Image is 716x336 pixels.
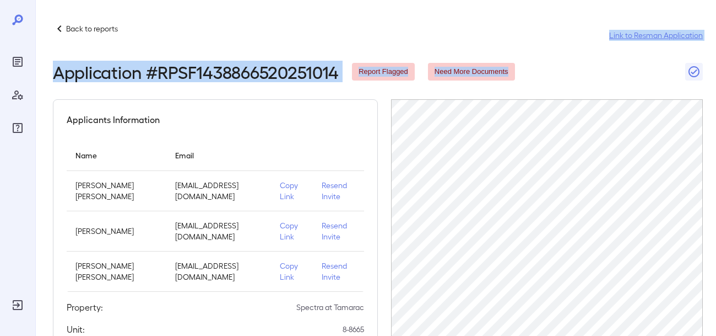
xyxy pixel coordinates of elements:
p: Copy Link [280,180,304,202]
table: simple table [67,140,364,292]
p: [PERSON_NAME] [PERSON_NAME] [75,260,158,282]
div: Log Out [9,296,26,314]
p: [EMAIL_ADDRESS][DOMAIN_NAME] [175,180,262,202]
th: Name [67,140,166,171]
h5: Unit: [67,323,85,336]
p: [PERSON_NAME] [75,226,158,237]
p: Resend Invite [322,260,355,282]
p: Resend Invite [322,180,355,202]
div: Reports [9,53,26,71]
p: [EMAIL_ADDRESS][DOMAIN_NAME] [175,260,262,282]
p: Copy Link [280,220,304,242]
th: Email [166,140,271,171]
p: Resend Invite [322,220,355,242]
div: Manage Users [9,86,26,104]
button: Close Report [685,63,703,81]
p: Copy Link [280,260,304,282]
p: Back to reports [66,23,118,34]
p: 8-8665 [343,324,364,335]
a: Link to Resman Application [609,30,703,41]
h5: Property: [67,301,103,314]
div: FAQ [9,119,26,137]
span: Report Flagged [352,67,415,77]
h5: Applicants Information [67,113,160,126]
p: Spectra at Tamarac [296,302,364,313]
span: Need More Documents [428,67,515,77]
p: [EMAIL_ADDRESS][DOMAIN_NAME] [175,220,262,242]
p: [PERSON_NAME] [PERSON_NAME] [75,180,158,202]
h2: Application # RPSF1438866520251014 [53,62,339,82]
